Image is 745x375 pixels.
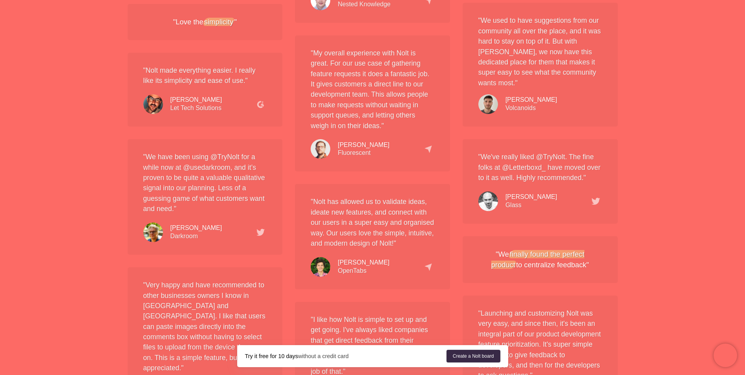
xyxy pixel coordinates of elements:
[478,191,498,211] img: testimonial-tomwatson.c8c24550f9.jpg
[338,141,390,149] div: [PERSON_NAME]
[591,198,600,205] img: testimonial-tweet.366304717c.png
[447,350,500,362] a: Create a Nolt board
[424,263,432,271] img: capterra.78f6e3bf33.png
[143,152,267,214] p: "We have been using @TryNolt for a while now at @usedarkroom, and it’s proven to be quite a valua...
[505,193,557,201] div: [PERSON_NAME]
[143,17,267,28] div: "Love the "
[424,145,432,153] img: capterra.78f6e3bf33.png
[311,197,434,248] p: "Nolt has allowed us to validate ideas, ideate new features, and connect with our users in a supe...
[338,259,390,267] div: [PERSON_NAME]
[311,257,330,277] img: testimonial-umberto.2540ef7933.jpg
[170,224,222,232] div: [PERSON_NAME]
[714,344,737,367] iframe: Chatra live chat
[203,18,234,26] em: simplicity
[463,3,618,127] div: " We used to have suggestions from our community all over the place, and it was hard to stay on t...
[170,96,222,112] div: Let Tech Solutions
[505,96,557,112] div: Volcanoids
[338,141,390,158] div: Fluorescent
[478,249,602,270] div: "We to centralize feedback"
[170,224,222,241] div: Darkroom
[143,94,163,114] img: testimonial-scott.8bc7d11d2a.jpg
[143,65,267,86] p: "Nolt made everything easier. I really like its simplicity and ease of use."
[143,280,267,373] p: "Very happy and have recommended to other businesses owners I know in [GEOGRAPHIC_DATA] and [GEOG...
[143,222,163,242] img: testimonial-jasper.06455394a6.jpg
[338,259,390,275] div: OpenTabs
[478,94,498,114] img: testimonial-richard.64b827b4bb.jpg
[245,353,298,359] strong: Try it free for 10 days
[505,193,557,210] div: Glass
[311,139,330,159] img: testimonial-kelsey.ce8218c6df.jpg
[245,352,447,360] div: without a credit card
[491,250,584,269] em: finally found the perfect product
[478,152,602,183] p: "We've really liked @TryNolt. The fine folks at @Letterboxd_ have moved over to it as well. Highl...
[256,229,265,236] img: testimonial-tweet.366304717c.png
[256,100,265,108] img: g2.cb6f757962.png
[170,96,222,104] div: [PERSON_NAME]
[505,96,557,104] div: [PERSON_NAME]
[311,48,434,131] p: "My overall experience with Nolt is great. For our use case of gathering feature requests it does...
